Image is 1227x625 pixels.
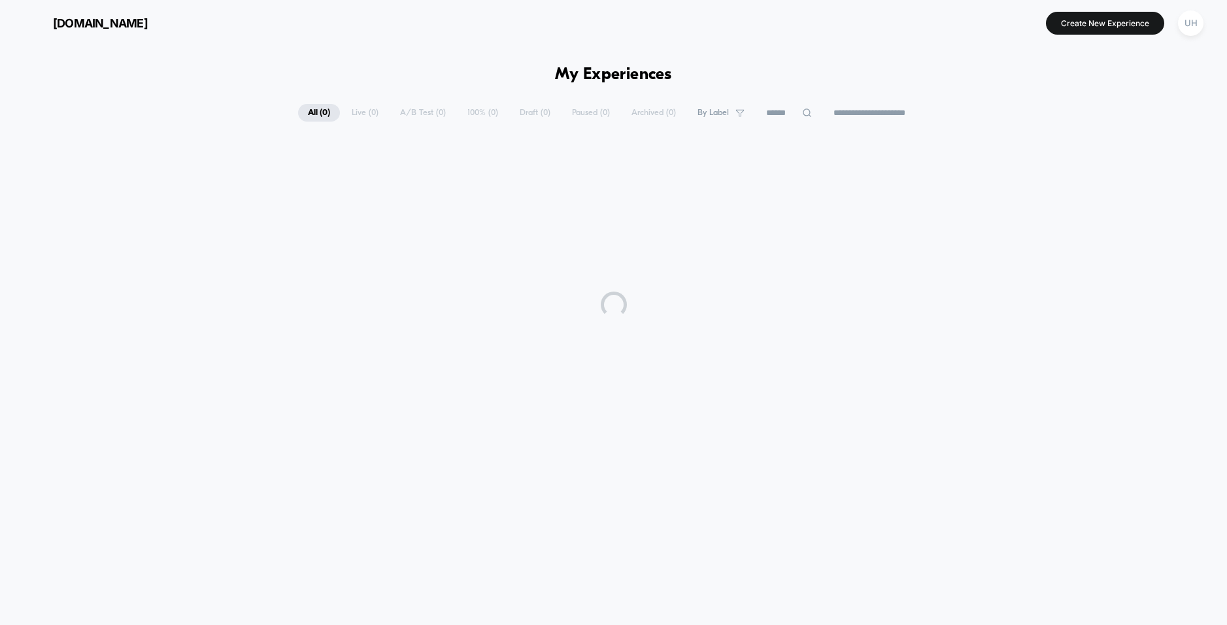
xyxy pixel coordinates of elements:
h1: My Experiences [555,65,672,84]
button: Create New Experience [1046,12,1164,35]
span: [DOMAIN_NAME] [53,16,148,30]
span: By Label [698,108,729,118]
button: [DOMAIN_NAME] [20,12,152,33]
div: UH [1178,10,1203,36]
button: UH [1174,10,1207,37]
span: All ( 0 ) [298,104,340,122]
